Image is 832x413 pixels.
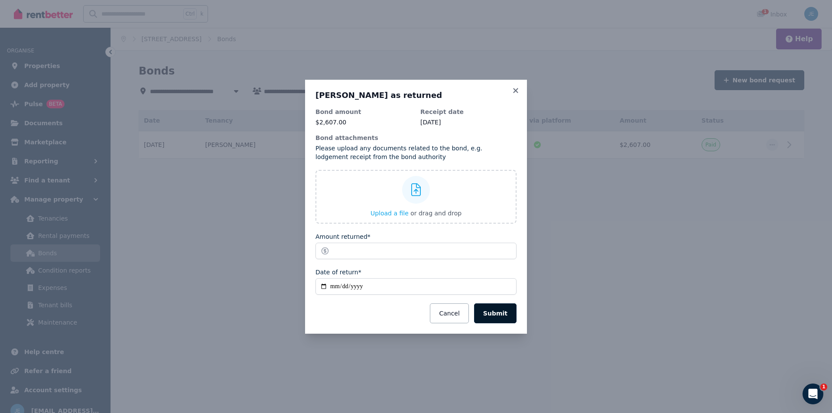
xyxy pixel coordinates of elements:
[803,384,823,404] iframe: Intercom live chat
[474,303,517,323] button: Submit
[420,118,517,127] dd: [DATE]
[315,90,517,101] h3: [PERSON_NAME] as returned
[315,118,412,127] p: $2,607.00
[315,232,370,241] label: Amount returned*
[420,107,517,116] dt: Receipt date
[370,210,409,217] span: Upload a file
[315,107,412,116] dt: Bond amount
[410,210,461,217] span: or drag and drop
[315,268,361,276] label: Date of return*
[430,303,468,323] button: Cancel
[370,209,461,218] button: Upload a file or drag and drop
[315,144,517,161] p: Please upload any documents related to the bond, e.g. lodgement receipt from the bond authority
[315,133,517,142] dt: Bond attachments
[820,384,827,390] span: 1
